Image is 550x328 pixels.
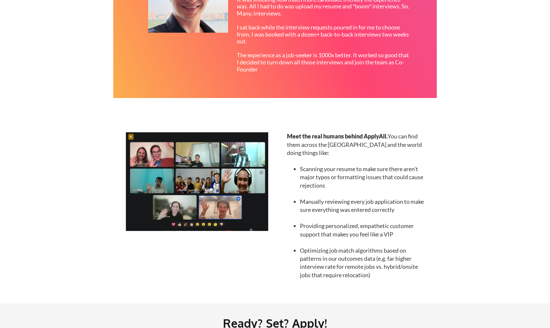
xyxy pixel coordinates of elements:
[300,165,425,190] li: Scanning your resume to make sure there aren't major typos or formatting issues that could cause ...
[287,132,425,279] div: You can find them across the [GEOGRAPHIC_DATA] and the world doing things like:
[300,222,425,238] li: Providing personalized, empathetic customer support that makes you feel like a VIP
[300,246,425,279] li: Optimizing job match algorithms based on patterns in our outcomes data (e.g. far higher interview...
[300,198,425,214] li: Manually reviewing every job application to make sure everything was entered correctly
[287,133,388,140] strong: Meet the real humans behind ApplyAll.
